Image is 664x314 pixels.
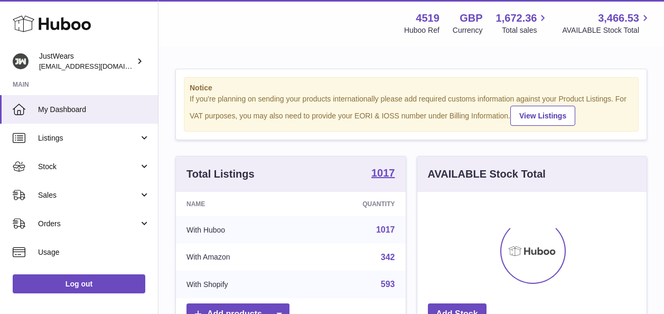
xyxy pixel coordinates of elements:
span: Listings [38,133,139,143]
span: Total sales [502,25,549,35]
a: 1017 [371,168,395,180]
span: Usage [38,247,150,257]
span: Stock [38,162,139,172]
div: Currency [453,25,483,35]
a: 3,466.53 AVAILABLE Stock Total [562,11,651,35]
div: Huboo Ref [404,25,439,35]
a: View Listings [510,106,575,126]
td: With Huboo [176,216,302,244]
strong: Notice [190,83,633,93]
h3: AVAILABLE Stock Total [428,167,546,181]
span: AVAILABLE Stock Total [562,25,651,35]
a: Log out [13,274,145,293]
h3: Total Listings [186,167,255,181]
a: 1,672.36 Total sales [496,11,549,35]
a: 593 [381,280,395,289]
img: internalAdmin-4519@internal.huboo.com [13,53,29,69]
span: Orders [38,219,139,229]
div: If you're planning on sending your products internationally please add required customs informati... [190,94,633,126]
span: 3,466.53 [598,11,639,25]
strong: 1017 [371,168,395,178]
td: With Shopify [176,271,302,298]
th: Name [176,192,302,216]
span: [EMAIL_ADDRESS][DOMAIN_NAME] [39,62,155,70]
div: JustWears [39,51,134,71]
span: Sales [38,190,139,200]
strong: GBP [460,11,482,25]
a: 342 [381,253,395,262]
strong: 4519 [416,11,439,25]
td: With Amazon [176,244,302,271]
span: 1,672.36 [496,11,537,25]
a: 1017 [376,225,395,234]
th: Quantity [302,192,406,216]
span: My Dashboard [38,105,150,115]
